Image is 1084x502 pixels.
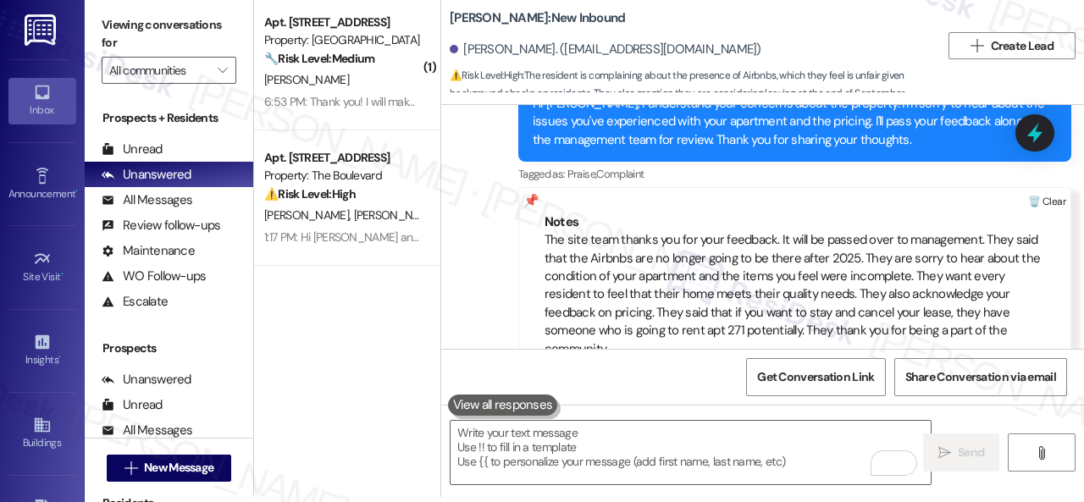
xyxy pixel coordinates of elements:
[61,268,64,280] span: •
[991,37,1054,55] span: Create Lead
[264,167,421,185] div: Property: The Boulevard
[144,459,213,477] span: New Message
[545,213,578,230] b: Notes
[354,207,439,223] span: [PERSON_NAME]
[450,67,940,140] span: : The resident is complaining about the presence of Airbnbs, which they feel is unfair given back...
[102,293,168,311] div: Escalate
[264,149,421,167] div: Apt. [STREET_ADDRESS]
[1035,446,1048,460] i: 
[85,339,253,357] div: Prospects
[264,94,636,109] div: 6:53 PM: Thank you! I will make sure we do better about not pushing it back.
[8,411,76,456] a: Buildings
[450,69,523,82] strong: ⚠️ Risk Level: High
[8,328,76,373] a: Insights •
[948,32,1076,59] button: Create Lead
[567,167,596,181] span: Praise ,
[518,162,1071,186] div: Tagged as:
[938,446,951,460] i: 
[264,51,374,66] strong: 🔧 Risk Level: Medium
[102,12,236,57] label: Viewing conversations for
[102,191,192,209] div: All Messages
[596,167,644,181] span: Complaint
[124,461,137,475] i: 
[107,455,232,482] button: New Message
[102,166,191,184] div: Unanswered
[102,268,206,285] div: WO Follow-ups
[102,141,163,158] div: Unread
[264,31,421,49] div: Property: [GEOGRAPHIC_DATA]
[58,351,61,363] span: •
[25,14,59,46] img: ResiDesk Logo
[905,368,1056,386] span: Share Conversation via email
[109,57,209,84] input: All communities
[218,63,227,77] i: 
[102,396,163,414] div: Unread
[264,207,354,223] span: [PERSON_NAME]
[8,78,76,124] a: Inbox
[264,72,349,87] span: [PERSON_NAME]
[533,95,1044,149] div: Hi [PERSON_NAME], I understand your concerns about the property. I'm sorry to hear about the issu...
[264,186,356,201] strong: ⚠️ Risk Level: High
[102,422,192,439] div: All Messages
[264,14,421,31] div: Apt. [STREET_ADDRESS]
[757,368,874,386] span: Get Conversation Link
[85,109,253,127] div: Prospects + Residents
[451,421,931,484] textarea: To enrich screen reader interactions, please activate Accessibility in Grammarly extension settings
[450,41,761,58] div: [PERSON_NAME]. ([EMAIL_ADDRESS][DOMAIN_NAME])
[102,371,191,389] div: Unanswered
[958,444,984,461] span: Send
[102,217,220,234] div: Review follow-ups
[8,245,76,290] a: Site Visit •
[75,185,78,197] span: •
[894,358,1067,396] button: Share Conversation via email
[102,242,195,260] div: Maintenance
[450,9,625,27] b: [PERSON_NAME]: New Inbound
[971,39,983,52] i: 
[746,358,885,396] button: Get Conversation Link
[923,433,999,472] button: Send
